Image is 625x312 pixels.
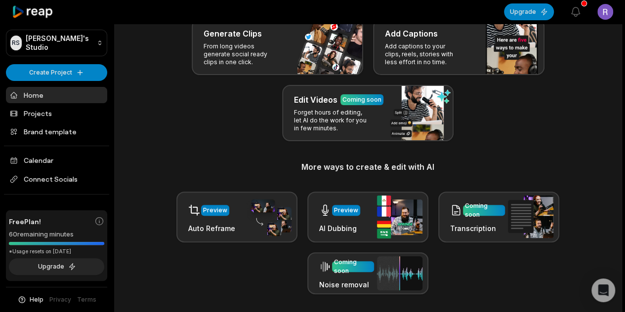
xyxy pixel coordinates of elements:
div: 60 remaining minutes [9,230,104,239]
div: Coming soon [465,201,503,219]
a: Home [6,87,107,103]
span: Free Plan! [9,216,41,227]
div: Coming soon [342,95,381,104]
button: Create Project [6,64,107,81]
div: Open Intercom Messenger [591,278,615,302]
h3: More ways to create & edit with AI [126,161,610,173]
img: noise_removal.png [377,256,422,290]
a: Calendar [6,152,107,168]
p: Forget hours of editing, let AI do the work for you in few minutes. [294,109,371,132]
h3: Noise removal [319,279,374,290]
p: From long videos generate social ready clips in one click. [204,42,280,66]
div: *Usage resets on [DATE] [9,248,104,255]
img: ai_dubbing.png [377,195,422,238]
p: Add captions to your clips, reels, stories with less effort in no time. [385,42,461,66]
p: [PERSON_NAME]'s Studio [26,34,93,52]
div: Preview [334,206,358,215]
img: auto_reframe.png [246,198,292,236]
h3: AI Dubbing [319,223,360,234]
a: Projects [6,105,107,121]
div: Preview [203,206,227,215]
button: Upgrade [9,258,104,275]
a: Privacy [49,295,71,304]
button: Upgrade [504,3,554,20]
h3: Auto Reframe [188,223,235,234]
h3: Edit Videos [294,94,337,106]
img: transcription.png [508,195,553,238]
h3: Add Captions [385,28,438,39]
span: Help [30,295,43,304]
div: Coming soon [334,258,372,275]
div: RS [10,36,22,50]
a: Terms [77,295,96,304]
h3: Generate Clips [204,28,262,39]
a: Brand template [6,123,107,140]
button: Help [17,295,43,304]
h3: Transcription [450,223,505,234]
span: Connect Socials [6,170,107,188]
